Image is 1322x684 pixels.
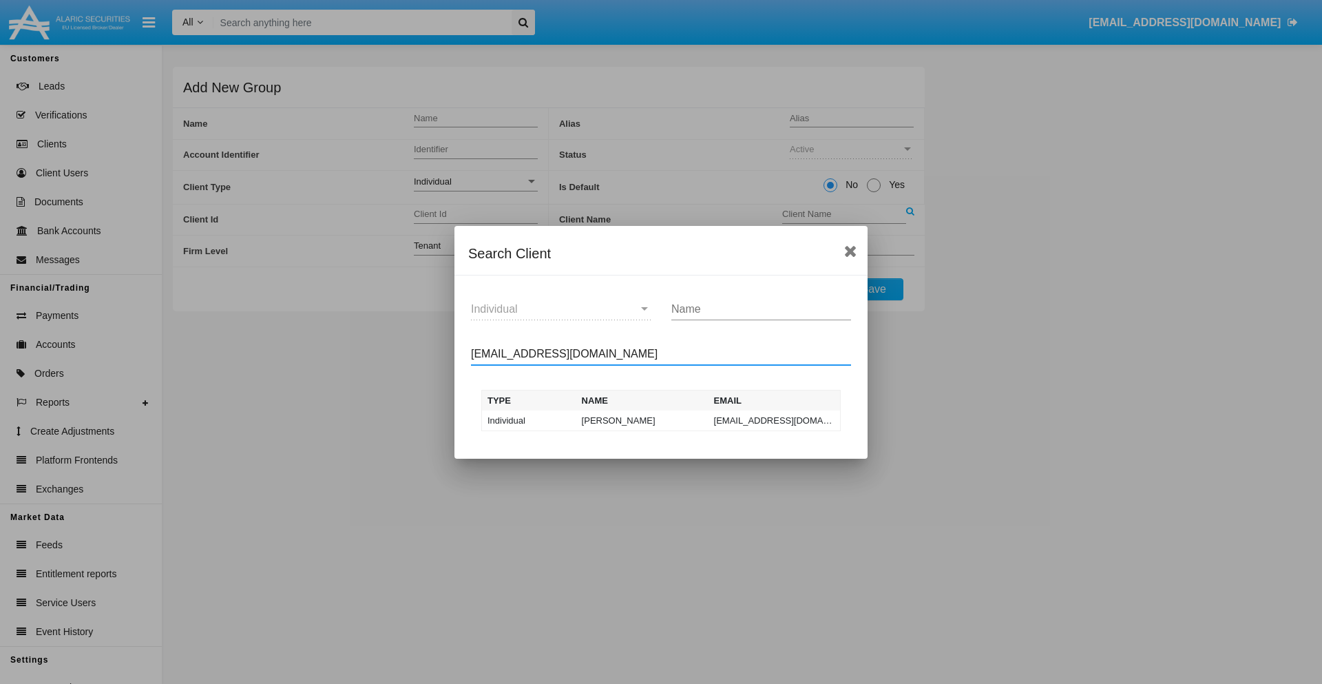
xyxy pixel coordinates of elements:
th: Type [482,390,576,411]
span: Individual [471,303,518,315]
div: Search Client [468,242,854,265]
th: Name [576,390,709,411]
td: [EMAIL_ADDRESS][DOMAIN_NAME] [709,411,841,431]
td: Individual [482,411,576,431]
td: [PERSON_NAME] [576,411,709,431]
th: Email [709,390,841,411]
